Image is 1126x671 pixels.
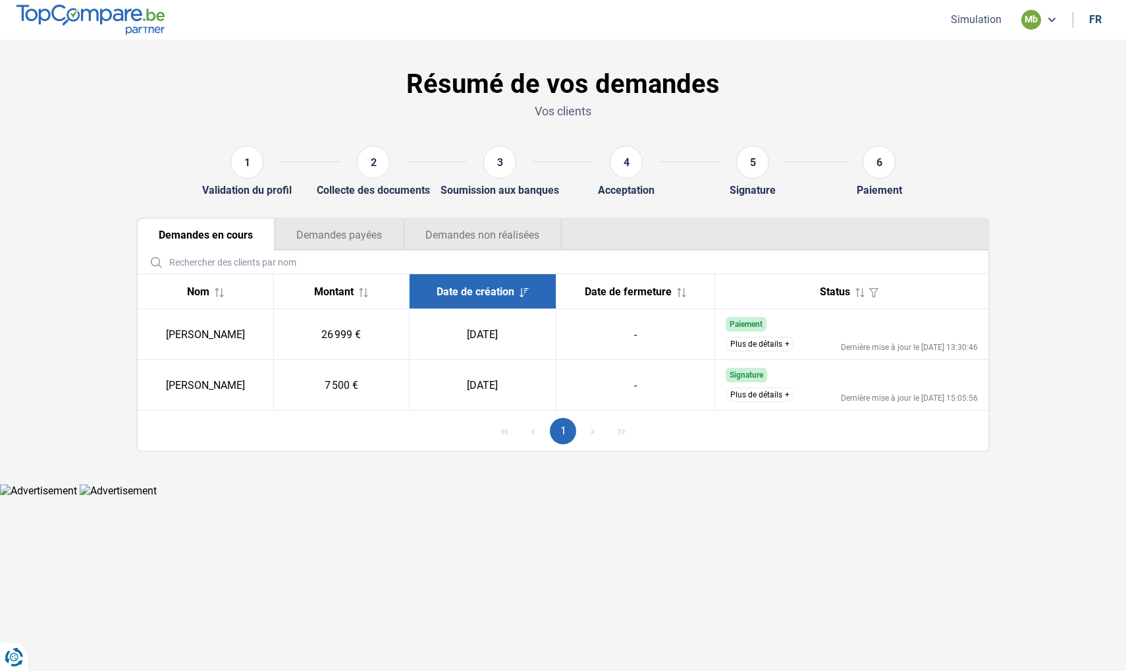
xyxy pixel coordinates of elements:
[317,184,430,196] div: Collecte des documents
[726,337,794,351] button: Plus de détails
[550,418,576,444] button: Page 1
[726,388,794,402] button: Plus de détails
[80,484,157,497] img: Advertisement
[820,285,850,298] span: Status
[556,360,714,411] td: -
[579,418,606,444] button: Next Page
[730,370,763,380] span: Signature
[138,219,275,250] button: Demandes en cours
[187,285,209,298] span: Nom
[491,418,518,444] button: First Page
[598,184,655,196] div: Acceptation
[857,184,902,196] div: Paiement
[314,285,354,298] span: Montant
[483,146,516,179] div: 3
[1089,13,1102,26] div: fr
[202,184,292,196] div: Validation du profil
[585,285,672,298] span: Date de fermeture
[143,250,983,274] input: Rechercher des clients par nom
[16,5,165,34] img: TopCompare.be
[947,13,1005,26] button: Simulation
[275,219,404,250] button: Demandes payées
[409,360,556,411] td: [DATE]
[863,146,896,179] div: 6
[230,146,263,179] div: 1
[441,184,559,196] div: Soumission aux banques
[404,219,562,250] button: Demandes non réalisées
[736,146,769,179] div: 5
[136,69,990,100] h1: Résumé de vos demandes
[520,418,547,444] button: Previous Page
[273,309,409,360] td: 26 999 €
[357,146,390,179] div: 2
[556,309,714,360] td: -
[136,103,990,119] p: Vos clients
[841,394,978,402] div: Dernière mise à jour le [DATE] 15:05:56
[610,146,643,179] div: 4
[138,360,273,411] td: [PERSON_NAME]
[1021,10,1041,30] div: mb
[138,309,273,360] td: [PERSON_NAME]
[273,360,409,411] td: 7 500 €
[730,320,763,329] span: Paiement
[730,184,776,196] div: Signature
[841,343,978,351] div: Dernière mise à jour le [DATE] 13:30:46
[608,418,635,444] button: Last Page
[437,285,514,298] span: Date de création
[409,309,556,360] td: [DATE]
